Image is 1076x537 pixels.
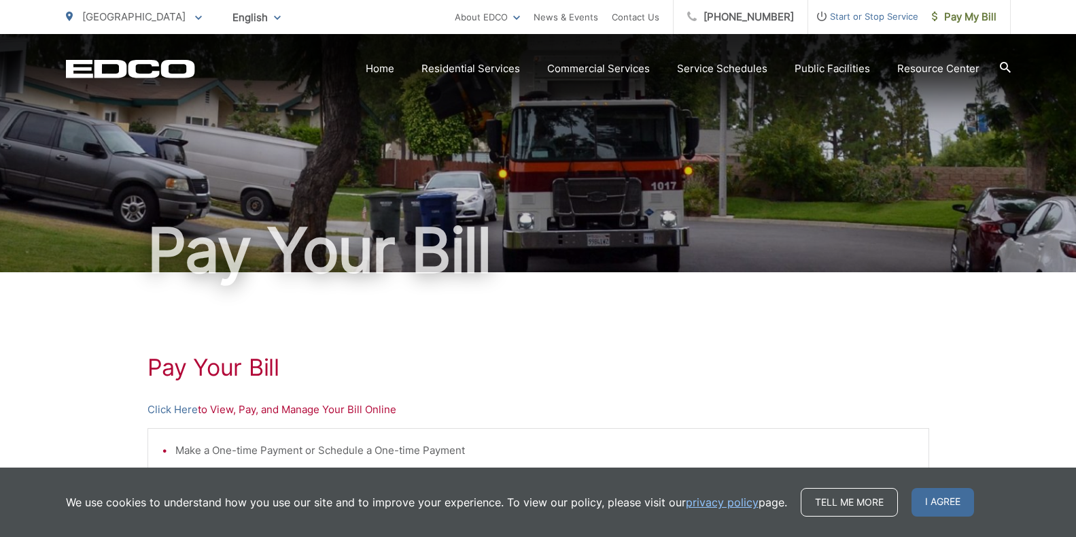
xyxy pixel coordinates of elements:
a: Resource Center [897,61,979,77]
h1: Pay Your Bill [147,354,929,381]
a: Contact Us [612,9,659,25]
a: EDCD logo. Return to the homepage. [66,59,195,78]
span: English [222,5,291,29]
a: Service Schedules [677,61,767,77]
li: Make a One-time Payment or Schedule a One-time Payment [175,442,915,459]
a: privacy policy [686,494,759,510]
a: About EDCO [455,9,520,25]
span: [GEOGRAPHIC_DATA] [82,10,186,23]
a: Residential Services [421,61,520,77]
a: Commercial Services [547,61,650,77]
a: Click Here [147,402,198,418]
span: I agree [912,488,974,517]
a: Tell me more [801,488,898,517]
h1: Pay Your Bill [66,216,1011,284]
p: to View, Pay, and Manage Your Bill Online [147,402,929,418]
a: News & Events [534,9,598,25]
a: Public Facilities [795,61,870,77]
p: We use cookies to understand how you use our site and to improve your experience. To view our pol... [66,494,787,510]
span: Pay My Bill [932,9,996,25]
a: Home [366,61,394,77]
